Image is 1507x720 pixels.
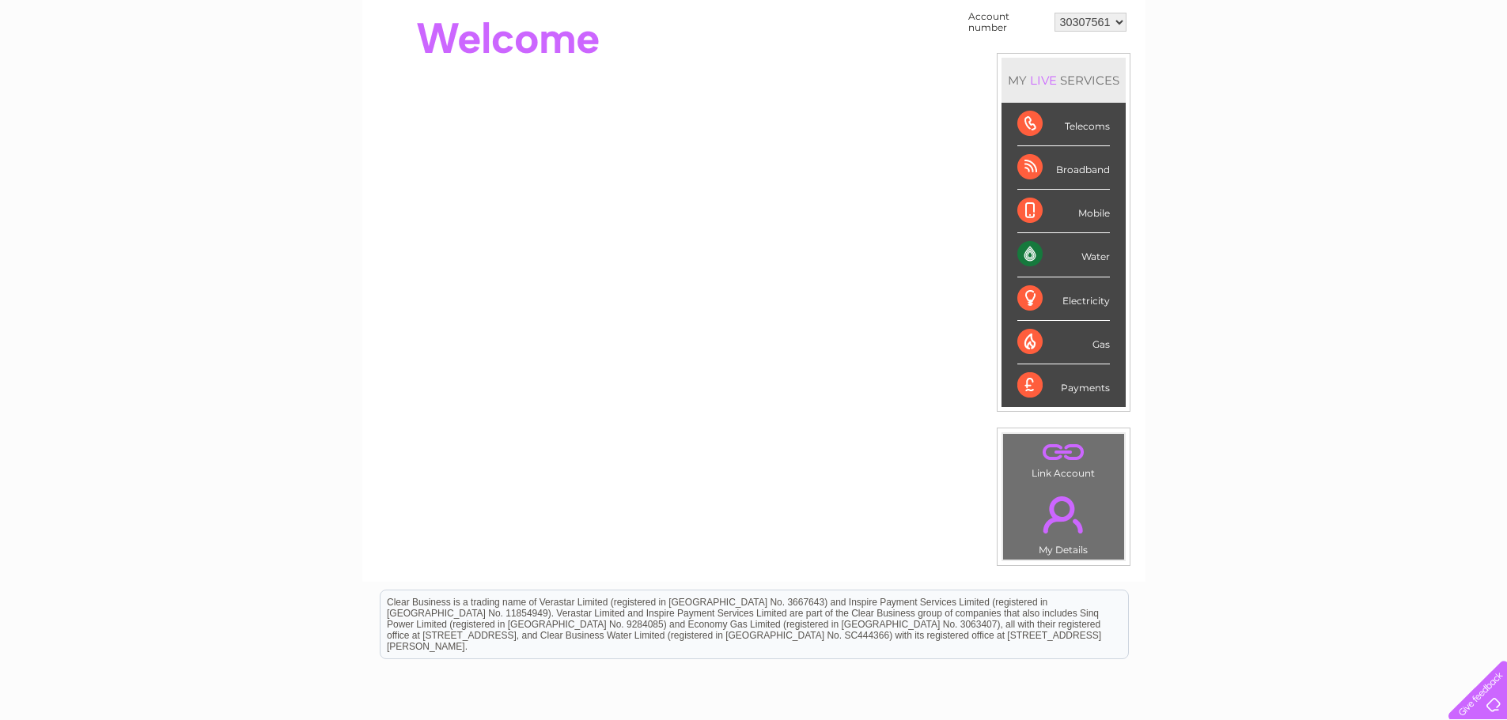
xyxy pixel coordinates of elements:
div: Gas [1017,321,1110,364]
a: Log out [1455,67,1492,79]
td: Account number [964,7,1051,37]
div: Electricity [1017,277,1110,321]
a: . [1007,487,1120,542]
td: My Details [1002,483,1125,560]
div: Clear Business is a trading name of Verastar Limited (registered in [GEOGRAPHIC_DATA] No. 3667643... [381,9,1128,77]
a: 0333 014 3131 [1209,8,1318,28]
a: Energy [1268,67,1303,79]
a: Telecoms [1312,67,1360,79]
div: Telecoms [1017,103,1110,146]
img: logo.png [53,41,134,89]
div: Broadband [1017,146,1110,190]
div: MY SERVICES [1002,58,1126,103]
div: Payments [1017,364,1110,407]
a: Blog [1369,67,1392,79]
a: Contact [1402,67,1441,79]
a: Water [1229,67,1259,79]
div: LIVE [1027,73,1060,88]
div: Water [1017,233,1110,277]
td: Link Account [1002,433,1125,483]
a: . [1007,438,1120,466]
div: Mobile [1017,190,1110,233]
